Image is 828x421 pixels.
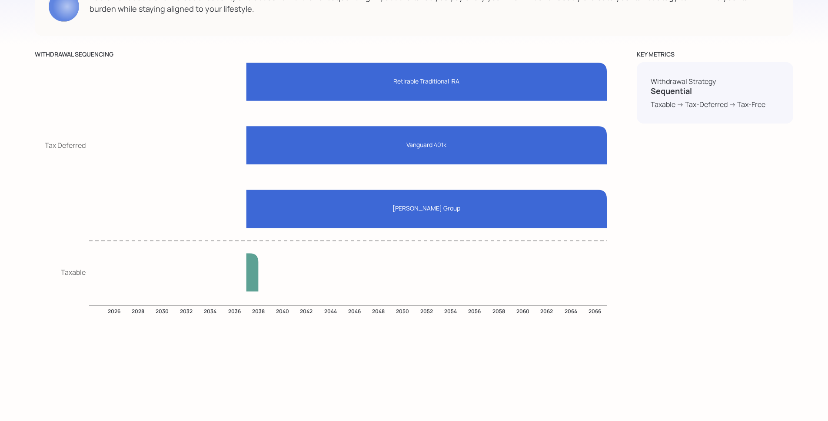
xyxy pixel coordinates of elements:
[651,76,779,87] div: Withdrawal Strategy
[348,307,361,314] tspan: 2046
[420,307,433,314] tspan: 2052
[651,87,779,96] h4: Sequential
[406,140,447,149] tspan: Vanguard 401k
[180,307,193,314] tspan: 2032
[565,307,577,314] tspan: 2064
[324,307,337,314] tspan: 2044
[156,307,169,314] tspan: 2030
[396,307,409,314] tspan: 2050
[444,307,457,314] tspan: 2054
[300,307,313,314] tspan: 2042
[372,307,385,314] tspan: 2048
[108,307,120,314] tspan: 2026
[637,50,793,59] div: KEY METRICS
[35,50,609,59] div: withdrawal sequencing
[132,307,144,314] tspan: 2028
[61,267,86,277] tspan: Taxable
[516,307,529,314] tspan: 2060
[204,307,216,314] tspan: 2034
[45,140,86,150] tspan: Tax Deferred
[468,307,481,314] tspan: 2056
[252,307,265,314] tspan: 2038
[228,307,241,314] tspan: 2036
[651,99,779,110] div: Taxable → Tax-Deferred → Tax-Free
[589,307,601,314] tspan: 2066
[393,77,459,85] tspan: Retirable Traditional IRA
[392,204,460,212] tspan: [PERSON_NAME] Group
[492,307,505,314] tspan: 2058
[276,307,289,314] tspan: 2040
[540,307,553,314] tspan: 2062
